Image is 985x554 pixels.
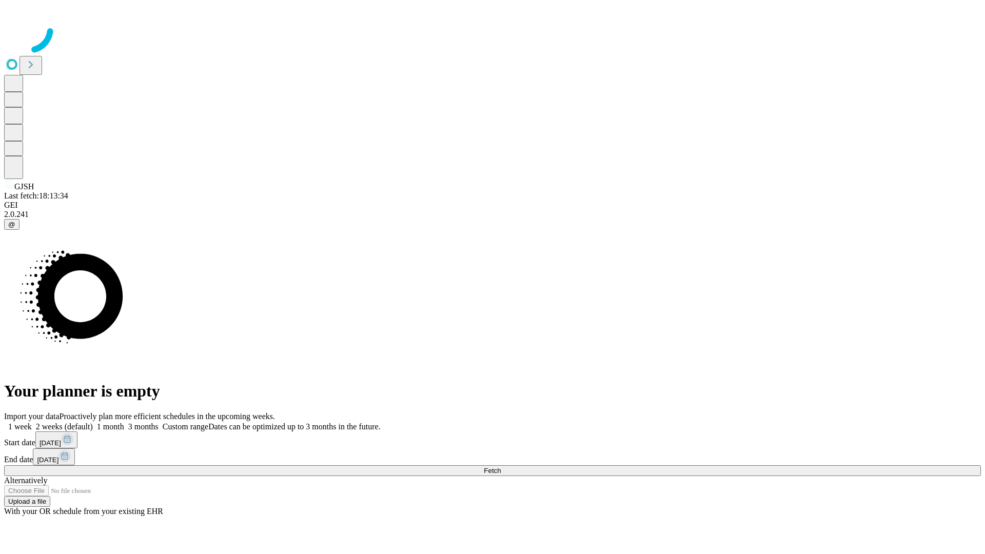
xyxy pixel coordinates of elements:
[36,422,93,431] span: 2 weeks (default)
[4,496,50,507] button: Upload a file
[208,422,380,431] span: Dates can be optimized up to 3 months in the future.
[4,201,981,210] div: GEI
[128,422,159,431] span: 3 months
[4,448,981,465] div: End date
[35,431,77,448] button: [DATE]
[4,507,163,516] span: With your OR schedule from your existing EHR
[4,476,47,485] span: Alternatively
[484,467,501,474] span: Fetch
[4,191,68,200] span: Last fetch: 18:13:34
[40,439,61,447] span: [DATE]
[8,422,32,431] span: 1 week
[4,382,981,401] h1: Your planner is empty
[60,412,275,421] span: Proactively plan more efficient schedules in the upcoming weeks.
[14,182,34,191] span: GJSH
[4,431,981,448] div: Start date
[8,221,15,228] span: @
[4,412,60,421] span: Import your data
[97,422,124,431] span: 1 month
[33,448,75,465] button: [DATE]
[163,422,208,431] span: Custom range
[4,219,19,230] button: @
[4,465,981,476] button: Fetch
[37,456,58,464] span: [DATE]
[4,210,981,219] div: 2.0.241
